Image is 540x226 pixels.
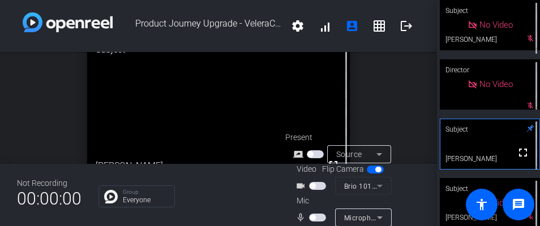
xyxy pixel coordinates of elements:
p: Group [123,189,169,195]
mat-icon: logout [400,19,413,33]
span: Product Journey Upgrade - VeleraConnect, PrimaxConnect, CardConnect [113,12,284,40]
img: Chat Icon [104,190,118,203]
div: Present [285,132,398,144]
div: Mic [285,195,398,207]
button: signal_cellular_alt [311,12,338,40]
p: Everyone [123,197,169,203]
mat-icon: settings [291,19,305,33]
div: Director [440,59,540,81]
img: white-gradient.svg [23,12,113,32]
span: No Video [479,79,513,89]
mat-icon: message [512,198,525,211]
span: Flip Camera [322,163,364,175]
mat-icon: mic_none [295,211,309,224]
span: Video [297,163,316,175]
span: Microphone (Brio 101) (046d:094d) [344,213,461,222]
mat-icon: accessibility [475,198,488,211]
mat-icon: fullscreen [516,146,530,159]
mat-icon: videocam_outline [295,179,309,193]
span: Source [336,150,362,159]
div: Not Recording [17,177,82,189]
mat-icon: screen_share_outline [293,147,307,161]
mat-icon: account_box [345,19,359,33]
div: Subject [440,178,540,199]
span: 00:00:00 [17,185,82,212]
mat-icon: grid_on [372,19,386,33]
div: Subject [440,119,540,140]
span: No Video [479,20,513,30]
